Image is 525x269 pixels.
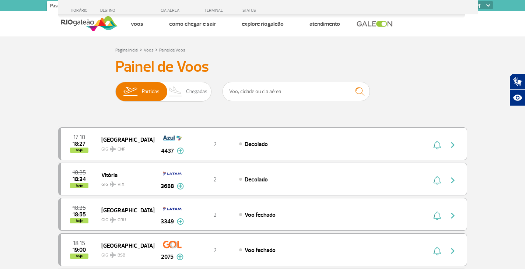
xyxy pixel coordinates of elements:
[177,148,184,154] img: mais-info-painel-voo.svg
[119,82,142,101] img: slider-embarque
[118,181,125,188] span: VIX
[73,247,86,252] span: 2025-09-30 19:00:00
[448,141,457,149] img: seta-direita-painel-voo.svg
[118,252,125,259] span: BSB
[245,211,276,219] span: Voo fechado
[70,148,88,153] span: hoje
[73,170,86,175] span: 2025-09-30 18:35:00
[245,141,268,148] span: Decolado
[115,58,410,76] h3: Painel de Voos
[245,247,276,254] span: Voo fechado
[110,181,116,187] img: destiny_airplane.svg
[101,177,148,188] span: GIG
[131,20,143,28] a: Voos
[70,218,88,223] span: hoje
[433,141,441,149] img: sino-painel-voo.svg
[161,146,174,155] span: 4437
[161,252,174,261] span: 2075
[165,82,186,101] img: slider-desembarque
[101,142,148,153] span: GIG
[433,176,441,185] img: sino-painel-voo.svg
[101,248,148,259] span: GIG
[154,8,191,13] div: CIA AÉREA
[176,254,183,260] img: mais-info-painel-voo.svg
[70,254,88,259] span: hoje
[448,211,457,220] img: seta-direita-painel-voo.svg
[186,82,207,101] span: Chegadas
[155,45,158,54] a: >
[223,82,370,101] input: Voo, cidade ou cia aérea
[100,8,154,13] div: DESTINO
[140,45,142,54] a: >
[239,8,299,13] div: STATUS
[118,217,126,223] span: GRU
[47,1,77,13] a: Passageiros
[110,252,116,258] img: destiny_airplane.svg
[110,146,116,152] img: destiny_airplane.svg
[101,135,148,144] span: [GEOGRAPHIC_DATA]
[448,247,457,255] img: seta-direita-painel-voo.svg
[73,135,85,140] span: 2025-09-30 17:10:00
[101,170,148,180] span: Vitória
[118,146,125,153] span: CNF
[213,176,217,183] span: 2
[510,74,525,90] button: Abrir tradutor de língua de sinais.
[73,141,85,146] span: 2025-09-30 18:27:00
[448,176,457,185] img: seta-direita-painel-voo.svg
[159,47,185,53] a: Painel de Voos
[309,20,340,28] a: Atendimento
[110,217,116,223] img: destiny_airplane.svg
[73,212,86,217] span: 2025-09-30 18:55:00
[169,20,216,28] a: Como chegar e sair
[73,205,86,210] span: 2025-09-30 18:25:00
[142,82,160,101] span: Partidas
[177,183,184,190] img: mais-info-painel-voo.svg
[510,74,525,106] div: Plugin de acessibilidade da Hand Talk.
[101,205,148,215] span: [GEOGRAPHIC_DATA]
[177,218,184,225] img: mais-info-painel-voo.svg
[101,213,148,223] span: GIG
[144,47,154,53] a: Voos
[433,211,441,220] img: sino-painel-voo.svg
[510,90,525,106] button: Abrir recursos assistivos.
[213,141,217,148] span: 2
[161,182,174,191] span: 3688
[101,241,148,250] span: [GEOGRAPHIC_DATA]
[191,8,239,13] div: TERMINAL
[60,8,101,13] div: HORÁRIO
[73,177,86,182] span: 2025-09-30 18:34:09
[73,241,85,246] span: 2025-09-30 18:15:00
[161,217,174,226] span: 3349
[433,247,441,255] img: sino-painel-voo.svg
[115,47,138,53] a: Página Inicial
[245,176,268,183] span: Decolado
[213,211,217,219] span: 2
[70,183,88,188] span: hoje
[213,247,217,254] span: 2
[242,20,284,28] a: Explore RIOgaleão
